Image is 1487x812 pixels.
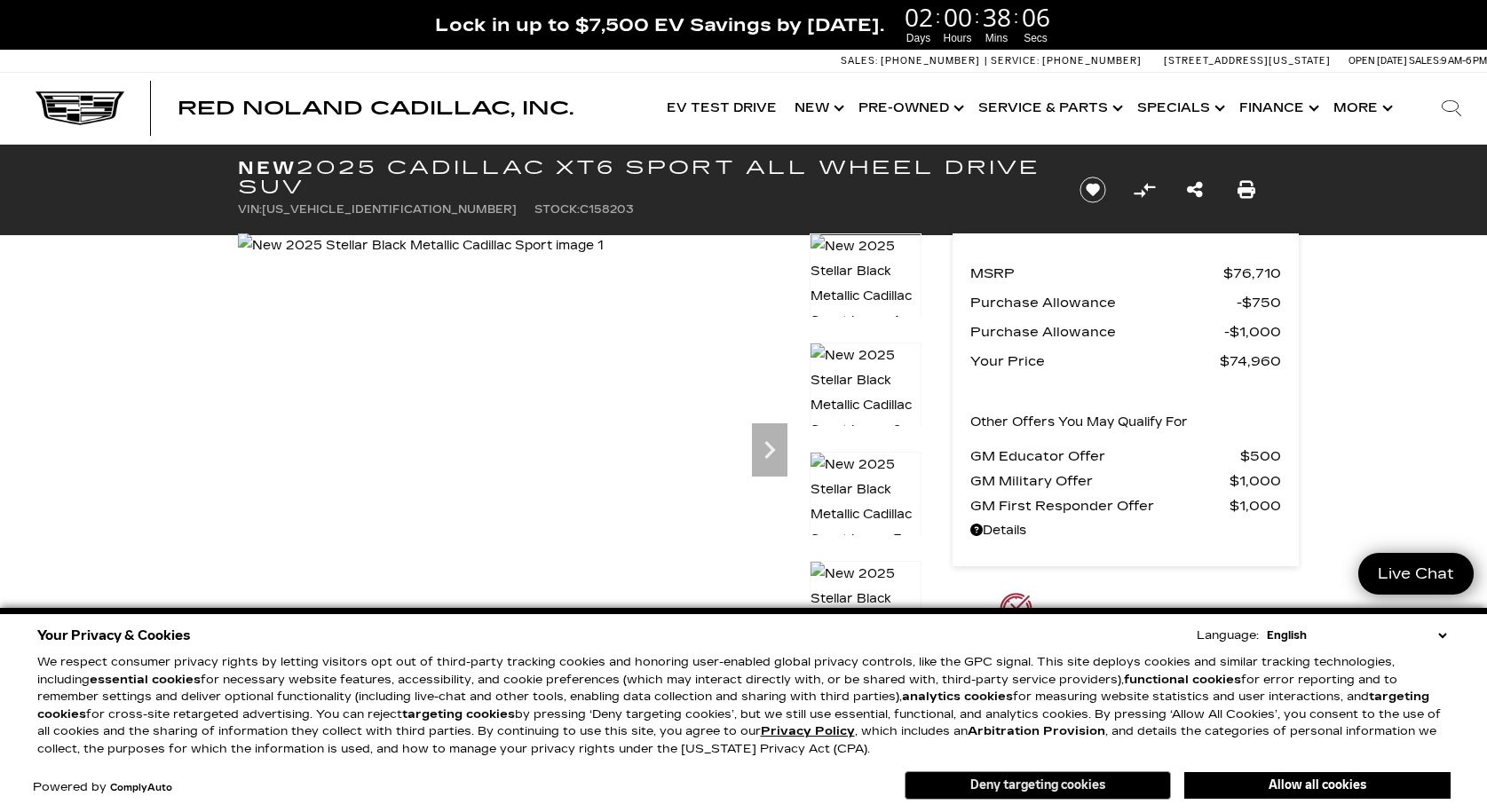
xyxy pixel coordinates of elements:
[238,203,262,216] span: VIN:
[970,444,1281,469] a: GM Educator Offer $500
[936,4,941,30] span: :
[36,91,124,125] img: Cadillac Dark Logo with Cadillac White Text
[970,261,1223,286] span: MSRP
[1124,673,1241,687] strong: functional cookies
[970,319,1224,344] span: Purchase Allowance
[1238,177,1255,202] a: Print this New 2025 Cadillac XT6 Sport All Wheel Drive SUV
[238,157,297,178] strong: New
[1073,176,1112,204] button: Save vehicle
[1349,55,1407,67] span: Open [DATE]
[435,13,884,36] span: Lock in up to $7,500 EV Savings by [DATE].
[1019,4,1053,29] span: 06
[810,452,921,553] img: New 2025 Stellar Black Metallic Cadillac Sport image 3
[970,319,1281,344] a: Purchase Allowance $1,000
[970,290,1281,315] a: Purchase Allowance $750
[841,56,985,66] a: Sales: [PHONE_NUMBER]
[1224,319,1281,344] span: $1,000
[850,73,969,144] a: Pre-Owned
[1230,469,1281,493] span: $1,000
[1014,4,1019,30] span: :
[1262,627,1451,644] select: Language Select
[262,203,517,216] span: [US_VEHICLE_IDENTIFICATION_NUMBER]
[534,203,580,216] span: Stock:
[941,30,975,46] span: Hours
[905,771,1171,800] button: Deny targeting cookies
[37,690,1429,721] strong: targeting cookies
[752,423,787,477] div: Next
[980,30,1014,46] span: Mins
[786,73,850,144] a: New
[941,4,975,29] span: 00
[970,469,1230,493] span: GM Military Offer
[1369,564,1463,584] span: Live Chat
[985,56,1146,66] a: Service: [PHONE_NUMBER]
[110,783,172,793] a: ComplyAuto
[37,623,191,648] span: Your Privacy & Cookies
[1184,772,1451,799] button: Allow all cookies
[970,410,1188,435] p: Other Offers You May Qualify For
[841,55,878,67] span: Sales:
[970,493,1230,518] span: GM First Responder Offer
[251,596,361,639] div: (13) Photos
[902,690,1013,704] strong: analytics cookies
[1358,553,1474,595] a: Live Chat
[178,99,573,117] a: Red Noland Cadillac, Inc.
[881,55,980,67] span: [PHONE_NUMBER]
[902,4,936,29] span: 02
[1240,444,1281,469] span: $500
[902,30,936,46] span: Days
[1220,349,1281,374] span: $74,960
[1325,73,1398,144] button: More
[1237,290,1281,315] span: $750
[970,349,1220,374] span: Your Price
[970,493,1281,518] a: GM First Responder Offer $1,000
[991,55,1040,67] span: Service:
[1230,493,1281,518] span: $1,000
[761,724,855,738] a: Privacy Policy
[238,158,1050,197] h1: 2025 Cadillac XT6 Sport All Wheel Drive SUV
[970,290,1237,315] span: Purchase Allowance
[1131,177,1158,203] button: Compare Vehicle
[970,444,1240,469] span: GM Educator Offer
[969,73,1128,144] a: Service & Parts
[970,469,1281,493] a: GM Military Offer $1,000
[1187,177,1203,202] a: Share this New 2025 Cadillac XT6 Sport All Wheel Drive SUV
[975,4,980,30] span: :
[1223,261,1281,286] span: $76,710
[238,233,604,258] img: New 2025 Stellar Black Metallic Cadillac Sport image 1
[178,98,573,119] span: Red Noland Cadillac, Inc.
[402,707,515,721] strong: targeting cookies
[1197,630,1259,642] div: Language:
[1128,73,1230,144] a: Specials
[1019,30,1053,46] span: Secs
[810,343,921,444] img: New 2025 Stellar Black Metallic Cadillac Sport image 2
[810,233,921,335] img: New 2025 Stellar Black Metallic Cadillac Sport image 1
[970,518,1281,543] a: Details
[90,673,201,687] strong: essential cookies
[980,4,1014,29] span: 38
[658,73,786,144] a: EV Test Drive
[1164,55,1331,67] a: [STREET_ADDRESS][US_STATE]
[1409,55,1441,67] span: Sales:
[970,349,1281,374] a: Your Price $74,960
[580,203,634,216] span: C158203
[970,261,1281,286] a: MSRP $76,710
[1230,73,1325,144] a: Finance
[1457,9,1478,30] a: Close
[1042,55,1142,67] span: [PHONE_NUMBER]
[1441,55,1487,67] span: 9 AM-6 PM
[37,654,1451,758] p: We respect consumer privacy rights by letting visitors opt out of third-party tracking cookies an...
[810,561,921,662] img: New 2025 Stellar Black Metallic Cadillac Sport image 4
[33,782,172,793] div: Powered by
[968,724,1105,738] strong: Arbitration Provision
